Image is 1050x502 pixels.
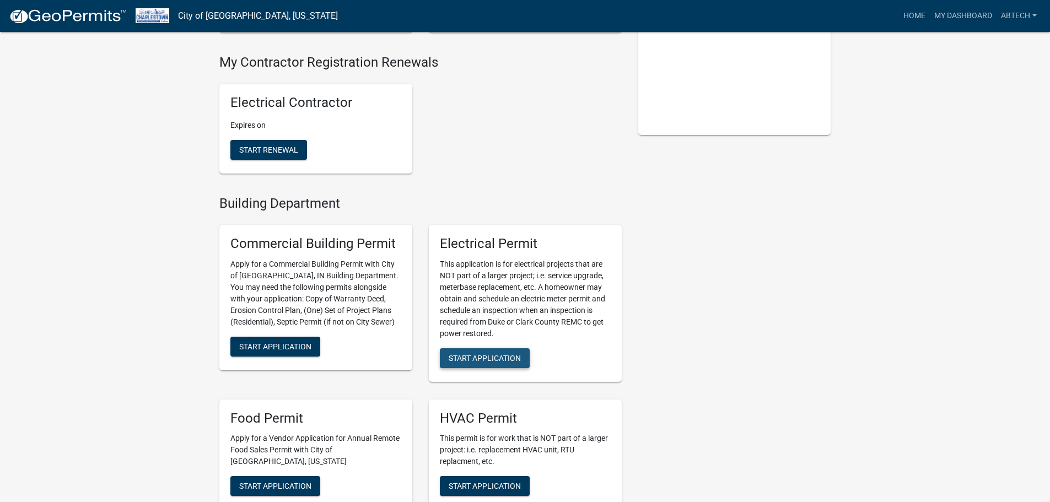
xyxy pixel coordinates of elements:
button: Start Application [230,476,320,496]
button: Start Application [230,337,320,357]
p: Apply for a Vendor Application for Annual Remote Food Sales Permit with City of [GEOGRAPHIC_DATA]... [230,433,401,467]
span: Start Application [239,342,311,350]
button: Start Application [440,348,530,368]
h5: Electrical Permit [440,236,611,252]
p: This permit is for work that is NOT part of a larger project: i.e. replacement HVAC unit, RTU rep... [440,433,611,467]
h5: Electrical Contractor [230,95,401,111]
h5: Commercial Building Permit [230,236,401,252]
p: This application is for electrical projects that are NOT part of a larger project; i.e. service u... [440,258,611,339]
h5: Food Permit [230,411,401,427]
a: City of [GEOGRAPHIC_DATA], [US_STATE] [178,7,338,25]
span: Start Renewal [239,145,298,154]
h5: HVAC Permit [440,411,611,427]
button: Start Application [440,476,530,496]
span: Start Application [449,482,521,490]
button: Start Renewal [230,140,307,160]
p: Apply for a Commercial Building Permit with City of [GEOGRAPHIC_DATA], IN Building Department. Yo... [230,258,401,328]
span: Start Application [239,482,311,490]
p: Expires on [230,120,401,131]
h4: My Contractor Registration Renewals [219,55,622,71]
h4: Building Department [219,196,622,212]
wm-registration-list-section: My Contractor Registration Renewals [219,55,622,182]
img: City of Charlestown, Indiana [136,8,169,23]
span: Start Application [449,353,521,362]
a: ABTECH [997,6,1041,26]
a: Home [899,6,930,26]
a: My Dashboard [930,6,997,26]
